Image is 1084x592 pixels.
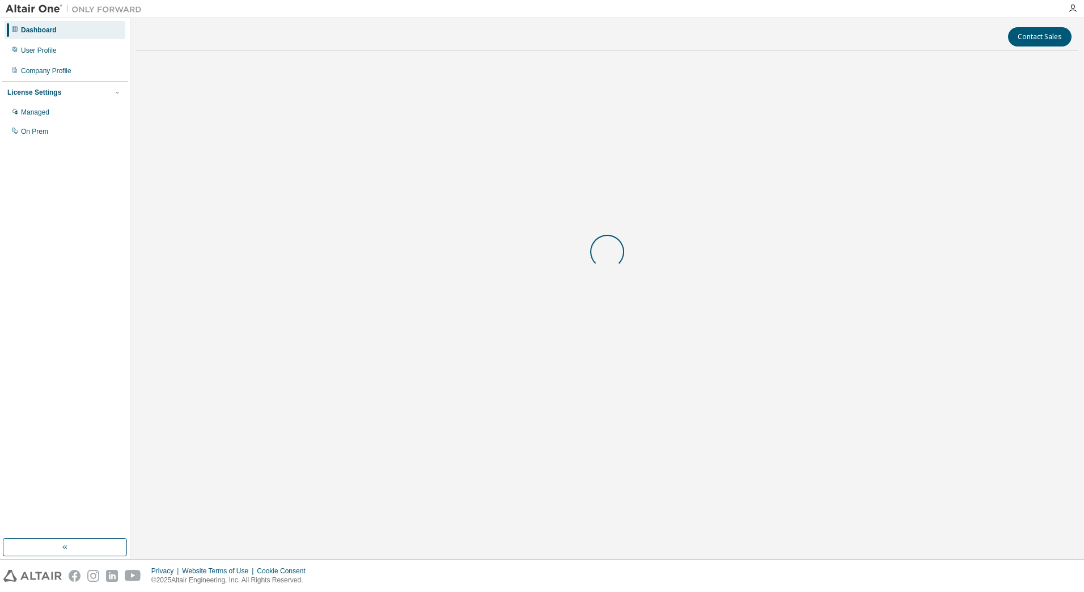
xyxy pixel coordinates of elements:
img: altair_logo.svg [3,570,62,582]
div: On Prem [21,127,48,136]
div: User Profile [21,46,57,55]
img: Altair One [6,3,147,15]
div: Cookie Consent [257,566,312,576]
img: instagram.svg [87,570,99,582]
img: facebook.svg [69,570,81,582]
div: Website Terms of Use [182,566,257,576]
div: License Settings [7,88,61,97]
p: © 2025 Altair Engineering, Inc. All Rights Reserved. [151,576,312,585]
div: Dashboard [21,26,57,35]
div: Company Profile [21,66,71,75]
img: youtube.svg [125,570,141,582]
button: Contact Sales [1008,27,1072,46]
div: Managed [21,108,49,117]
img: linkedin.svg [106,570,118,582]
div: Privacy [151,566,182,576]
